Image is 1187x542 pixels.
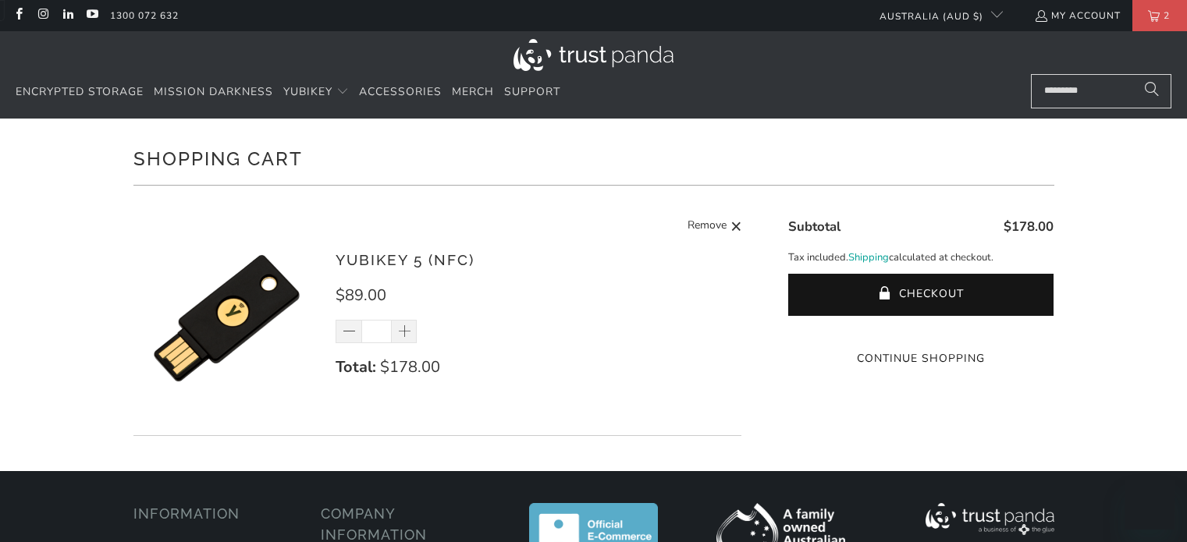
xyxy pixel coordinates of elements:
h1: Shopping Cart [133,142,1054,173]
a: 1300 072 632 [110,7,179,24]
a: Merch [452,74,494,111]
a: Mission Darkness [154,74,273,111]
span: Accessories [359,84,442,99]
a: YubiKey 5 (NFC) [336,251,474,268]
a: Trust Panda Australia on Facebook [12,9,25,22]
a: Shipping [848,250,889,266]
summary: YubiKey [283,74,349,111]
strong: Total: [336,356,376,377]
p: Tax included. calculated at checkout. [788,250,1054,266]
span: $89.00 [336,285,386,306]
span: Mission Darkness [154,84,273,99]
span: Merch [452,84,494,99]
span: Support [504,84,560,99]
a: Trust Panda Australia on YouTube [85,9,98,22]
iframe: 启动消息传送窗口的按钮 [1125,480,1175,530]
span: YubiKey [283,84,332,99]
a: Trust Panda Australia on Instagram [36,9,49,22]
input: Search... [1031,74,1171,108]
span: Encrypted Storage [16,84,144,99]
a: My Account [1034,7,1121,24]
img: YubiKey 5 (NFC) [133,225,321,412]
img: Trust Panda Australia [514,39,673,71]
a: Trust Panda Australia on LinkedIn [61,9,74,22]
span: Remove [688,217,727,236]
nav: Translation missing: en.navigation.header.main_nav [16,74,560,111]
button: Search [1132,74,1171,108]
a: Continue Shopping [788,350,1054,367]
span: $178.00 [380,356,440,377]
button: Checkout [788,274,1054,316]
span: $178.00 [1004,218,1054,236]
a: Encrypted Storage [16,74,144,111]
span: Subtotal [788,218,840,236]
a: Accessories [359,74,442,111]
a: Remove [688,217,742,236]
a: Support [504,74,560,111]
